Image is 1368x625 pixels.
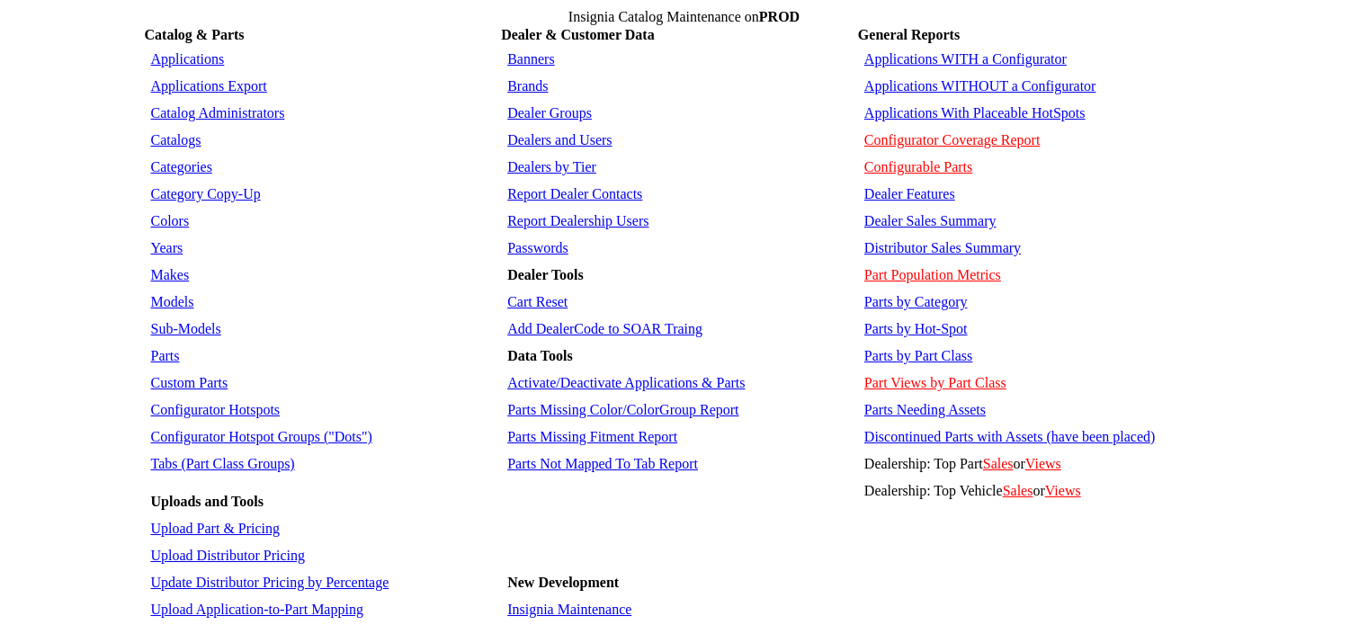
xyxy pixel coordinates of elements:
[151,321,221,336] a: Sub-Models
[151,132,201,147] a: Catalogs
[507,321,702,336] a: Add DealerCode to SOAR Traing
[864,132,1041,147] a: Configurator Coverage Report
[151,494,264,509] b: Uploads and Tools
[507,602,631,617] a: Insignia Maintenance
[983,456,1014,471] a: Sales
[864,348,972,363] a: Parts by Part Class
[759,9,800,24] span: PROD
[151,294,194,309] a: Models
[864,159,972,174] a: Configurable Parts
[151,575,389,590] a: Update Distributor Pricing by Percentage
[151,240,183,255] a: Years
[1025,456,1061,471] a: Views
[858,27,960,42] b: General Reports
[864,267,1001,282] a: Part Population Metrics
[864,402,986,417] a: Parts Needing Assets
[151,402,281,417] a: Configurator Hotspots
[151,456,295,471] a: Tabs (Part Class Groups)
[864,213,997,228] a: Dealer Sales Summary
[860,451,1222,477] td: Dealership: Top Part or
[151,521,281,536] a: Upload Part & Pricing
[151,267,190,282] a: Makes
[507,51,554,67] a: Banners
[501,27,654,42] b: Dealer & Customer Data
[507,105,592,121] a: Dealer Groups
[864,375,1006,390] a: Part Views by Part Class
[1045,483,1081,498] a: Views
[507,294,568,309] a: Cart Reset
[507,240,568,255] a: Passwords
[151,78,267,94] a: Applications Export
[151,186,261,201] a: Category Copy-Up
[151,375,228,390] a: Custom Parts
[864,240,1021,255] a: Distributor Sales Summary
[507,213,648,228] a: Report Dealership Users
[151,429,372,444] a: Configurator Hotspot Groups ("Dots")
[1003,483,1033,498] a: Sales
[151,159,212,174] a: Categories
[864,321,968,336] a: Parts by Hot-Spot
[507,348,572,363] b: Data Tools
[864,186,955,201] a: Dealer Features
[860,478,1222,504] td: Dealership: Top Vehicle or
[507,402,738,417] a: Parts Missing Color/ColorGroup Report
[507,267,584,282] b: Dealer Tools
[145,27,245,42] b: Catalog & Parts
[151,51,225,67] a: Applications
[507,456,698,471] a: Parts Not Mapped To Tab Report
[507,375,745,390] a: Activate/Deactivate Applications & Parts
[151,105,285,121] a: Catalog Administrators
[864,105,1086,121] a: Applications With Placeable HotSpots
[864,429,1155,444] a: Discontinued Parts with Assets (have been placed)
[151,213,190,228] a: Colors
[864,78,1096,94] a: Applications WITHOUT a Configurator
[507,186,642,201] a: Report Dealer Contacts
[507,575,619,590] b: New Development
[151,602,363,617] a: Upload Application-to-Part Mapping
[864,294,968,309] a: Parts by Category
[151,548,306,563] a: Upload Distributor Pricing
[507,429,677,444] a: Parts Missing Fitment Report
[507,78,548,94] a: Brands
[864,51,1067,67] a: Applications WITH a Configurator
[507,132,612,147] a: Dealers and Users
[145,9,1224,25] td: Insignia Catalog Maintenance on
[507,159,596,174] a: Dealers by Tier
[151,348,180,363] a: Parts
